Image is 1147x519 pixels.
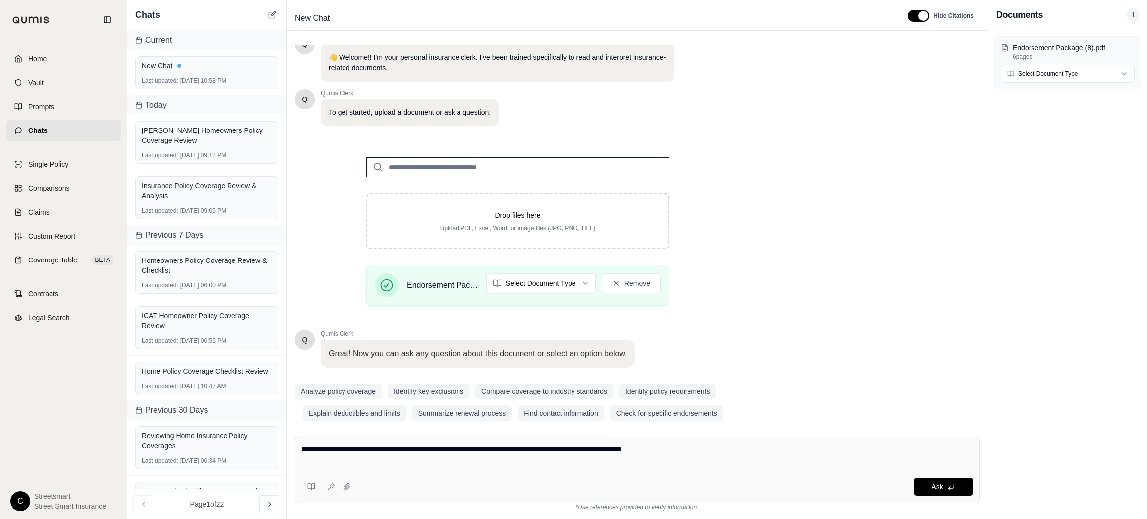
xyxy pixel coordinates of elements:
[412,405,512,421] button: Summarize renewal process
[321,330,635,338] span: Qumis Clerk
[142,457,178,465] span: Last updated:
[6,283,121,305] a: Contracts
[1013,53,1135,61] p: 6 pages
[1013,43,1135,53] p: Endorsement Package (8).pdf
[28,255,77,265] span: Coverage Table
[142,382,178,390] span: Last updated:
[1001,43,1135,61] button: Endorsement Package (8).pdf6pages
[34,491,106,501] span: Streetsmart
[28,159,68,169] span: Single Policy
[28,102,54,112] span: Prompts
[6,225,121,247] a: Custom Report
[6,249,121,271] a: Coverage TableBETA
[127,30,286,50] div: Current
[388,384,469,399] button: Identify key exclusions
[142,366,272,376] div: Home Policy Coverage Checklist Review
[142,431,272,451] div: Reviewing Home Insurance Policy Coverages
[6,153,121,175] a: Single Policy
[383,224,652,232] p: Upload PDF, Excel, Word, or image files (JPG, PNG, TIFF)
[142,207,178,215] span: Last updated:
[142,281,178,289] span: Last updated:
[142,337,272,345] div: [DATE] 06:55 PM
[6,96,121,118] a: Prompts
[329,107,491,118] p: To get started, upload a document or ask a question.
[142,486,272,506] div: Neptune Flood Policy Coverages and Discounts
[99,12,115,28] button: Collapse sidebar
[34,501,106,511] span: Street Smart Insurance
[518,405,604,421] button: Find contact information
[142,457,272,465] div: [DATE] 06:34 PM
[383,210,652,220] p: Drop files here
[6,72,121,94] a: Vault
[610,405,723,421] button: Check for specific endorsements
[619,384,716,399] button: Identify policy requirements
[475,384,613,399] button: Compare coverage to industry standards
[6,201,121,223] a: Claims
[142,181,272,201] div: Insurance Policy Coverage Review & Analysis
[28,54,47,64] span: Home
[295,384,382,399] button: Analyze policy coverage
[1127,8,1139,22] span: 1
[329,348,627,360] p: Great! Now you can ask any question about this document or select an option below.
[127,225,286,245] div: Previous 7 Days
[302,94,308,104] span: Hello
[10,491,30,511] div: C
[914,478,973,496] button: Ask
[135,8,160,22] span: Chats
[28,207,50,217] span: Claims
[291,10,334,26] span: New Chat
[329,52,666,73] p: 👋 Welcome!! I'm your personal insurance clerk. I've been trained specifically to read and interpr...
[6,120,121,141] a: Chats
[127,400,286,420] div: Previous 30 Days
[6,307,121,329] a: Legal Search
[6,48,121,70] a: Home
[92,255,113,265] span: BETA
[142,281,272,289] div: [DATE] 06:00 PM
[142,311,272,331] div: ICAT Homeowner Policy Coverage Review
[321,89,499,97] span: Qumis Clerk
[142,382,272,390] div: [DATE] 10:47 AM
[295,503,980,511] div: *Use references provided to verify information.
[142,77,272,85] div: [DATE] 10:58 PM
[28,231,75,241] span: Custom Report
[996,8,1043,22] h3: Documents
[142,207,272,215] div: [DATE] 09:05 PM
[190,499,224,509] span: Page 1 of 22
[933,12,974,20] span: Hide Citations
[127,95,286,115] div: Today
[12,16,50,24] img: Qumis Logo
[291,10,896,26] div: Edit Title
[142,337,178,345] span: Last updated:
[142,151,272,159] div: [DATE] 09:17 PM
[142,77,178,85] span: Last updated:
[6,177,121,199] a: Comparisons
[28,313,70,323] span: Legal Search
[407,279,478,291] span: Endorsement Package (8).pdf
[142,256,272,275] div: Homeowners Policy Coverage Review & Checklist
[28,126,48,135] span: Chats
[142,61,272,71] div: New Chat
[142,126,272,145] div: [PERSON_NAME] Homeowners Policy Coverage Review
[142,151,178,159] span: Last updated:
[28,78,44,88] span: Vault
[302,335,308,345] span: Hello
[28,289,58,299] span: Contracts
[931,483,943,491] span: Ask
[266,9,278,21] button: New Chat
[602,273,661,293] button: Remove
[303,405,406,421] button: Explain deductibles and limits
[28,183,69,193] span: Comparisons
